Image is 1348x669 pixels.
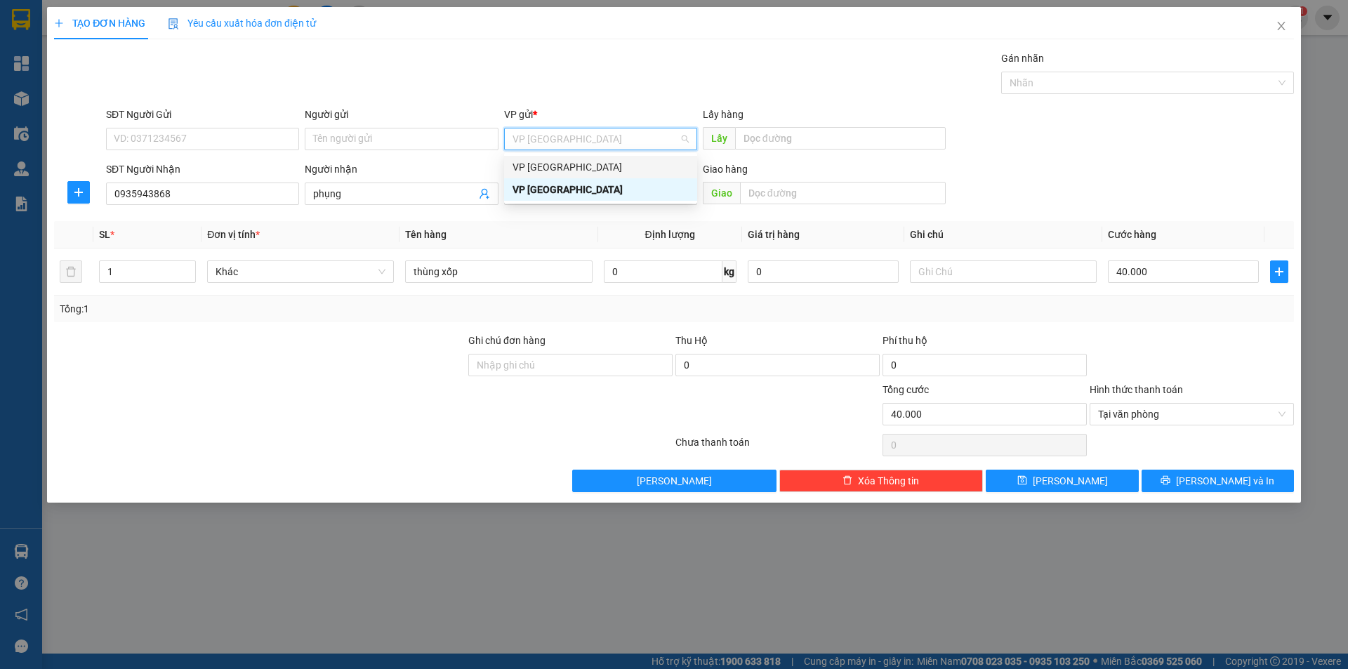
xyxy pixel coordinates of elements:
span: Định lượng [645,229,695,240]
div: Người nhận [305,161,498,177]
span: SL [99,229,110,240]
button: save[PERSON_NAME] [986,470,1138,492]
span: Giao [703,182,740,204]
label: Ghi chú đơn hàng [468,335,546,346]
span: Tại văn phòng [1098,404,1286,425]
th: Ghi chú [904,221,1102,249]
span: plus [1271,266,1288,277]
span: TẠO ĐƠN HÀNG [54,18,145,29]
input: Dọc đường [735,127,946,150]
span: Cước hàng [1108,229,1156,240]
button: printer[PERSON_NAME] và In [1142,470,1294,492]
div: Người gửi [305,107,498,122]
span: Tên hàng [405,229,447,240]
span: Giao hàng [703,164,748,175]
div: Phí thu hộ [883,333,1087,354]
div: VP [GEOGRAPHIC_DATA] [513,182,689,197]
img: icon [168,18,179,29]
div: VP [GEOGRAPHIC_DATA] [513,159,689,175]
span: Giá trị hàng [748,229,800,240]
button: plus [1270,260,1288,283]
input: VD: Bàn, Ghế [405,260,592,283]
span: VP Sài Gòn [513,128,689,150]
span: Lấy hàng [703,109,744,120]
span: [PERSON_NAME] [1033,473,1108,489]
span: Thu Hộ [675,335,708,346]
span: Đơn vị tính [207,229,260,240]
div: SĐT Người Gửi [106,107,299,122]
span: [PERSON_NAME] và In [1176,473,1274,489]
span: user-add [479,188,490,199]
span: close [1276,20,1287,32]
span: printer [1161,475,1170,486]
button: delete [60,260,82,283]
span: save [1017,475,1027,486]
input: Ghi Chú [910,260,1097,283]
span: Khác [216,261,385,282]
span: plus [68,187,89,198]
button: Close [1262,7,1301,46]
button: deleteXóa Thông tin [779,470,984,492]
div: VP Sài Gòn [504,178,697,201]
span: delete [842,475,852,486]
input: Ghi chú đơn hàng [468,354,673,376]
span: plus [54,18,64,28]
div: Tổng: 1 [60,301,520,317]
span: kg [722,260,736,283]
span: Lấy [703,127,735,150]
span: [PERSON_NAME] [637,473,712,489]
span: Xóa Thông tin [858,473,919,489]
button: [PERSON_NAME] [572,470,777,492]
div: VP Lộc Ninh [504,156,697,178]
label: Gán nhãn [1001,53,1044,64]
label: Hình thức thanh toán [1090,384,1183,395]
div: Chưa thanh toán [674,435,881,459]
span: Yêu cầu xuất hóa đơn điện tử [168,18,316,29]
input: 0 [748,260,899,283]
span: Tổng cước [883,384,929,395]
button: plus [67,181,90,204]
div: VP gửi [504,107,697,122]
input: Dọc đường [740,182,946,204]
div: SĐT Người Nhận [106,161,299,177]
